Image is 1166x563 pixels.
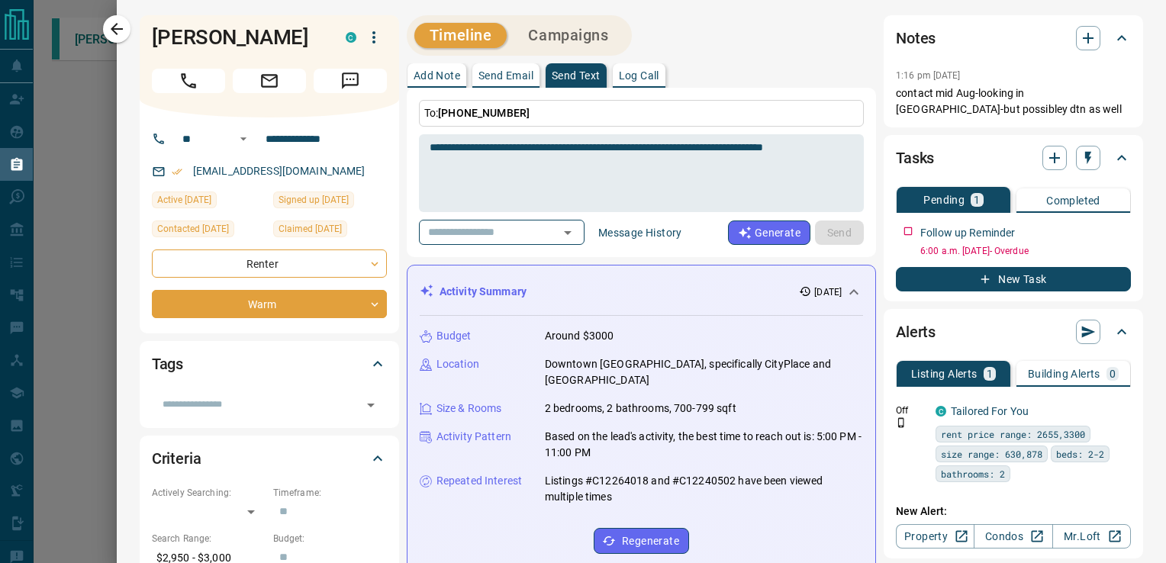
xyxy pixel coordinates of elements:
[594,528,689,554] button: Regenerate
[414,23,507,48] button: Timeline
[920,244,1131,258] p: 6:00 a.m. [DATE] - Overdue
[438,107,530,119] span: [PHONE_NUMBER]
[987,368,993,379] p: 1
[974,195,980,205] p: 1
[896,146,934,170] h2: Tasks
[974,524,1052,549] a: Condos
[941,466,1005,481] span: bathrooms: 2
[896,524,974,549] a: Property
[414,70,460,81] p: Add Note
[152,220,266,242] div: Thu Aug 07 2025
[941,446,1042,462] span: size range: 630,878
[157,192,211,208] span: Active [DATE]
[152,290,387,318] div: Warm
[545,356,863,388] p: Downtown [GEOGRAPHIC_DATA], specifically CityPlace and [GEOGRAPHIC_DATA]
[923,195,965,205] p: Pending
[436,401,502,417] p: Size & Rooms
[478,70,533,81] p: Send Email
[420,278,863,306] div: Activity Summary[DATE]
[896,267,1131,291] button: New Task
[896,417,907,428] svg: Push Notification Only
[814,285,842,299] p: [DATE]
[1028,368,1100,379] p: Building Alerts
[896,404,926,417] p: Off
[920,225,1015,241] p: Follow up Reminder
[152,440,387,477] div: Criteria
[233,69,306,93] span: Email
[941,426,1085,442] span: rent price range: 2655,3300
[436,356,479,372] p: Location
[896,85,1131,117] p: contact mid Aug-looking in [GEOGRAPHIC_DATA]-but possibley dtn as well
[896,70,961,81] p: 1:16 pm [DATE]
[436,429,511,445] p: Activity Pattern
[936,406,946,417] div: condos.ca
[314,69,387,93] span: Message
[152,249,387,278] div: Renter
[1110,368,1116,379] p: 0
[1046,195,1100,206] p: Completed
[419,100,864,127] p: To:
[728,220,810,245] button: Generate
[557,222,578,243] button: Open
[152,486,266,500] p: Actively Searching:
[1056,446,1104,462] span: beds: 2-2
[896,26,936,50] h2: Notes
[152,446,201,471] h2: Criteria
[193,165,366,177] a: [EMAIL_ADDRESS][DOMAIN_NAME]
[896,20,1131,56] div: Notes
[589,220,691,245] button: Message History
[545,429,863,461] p: Based on the lead's activity, the best time to reach out is: 5:00 PM - 11:00 PM
[436,328,472,344] p: Budget
[152,352,183,376] h2: Tags
[234,130,253,148] button: Open
[360,394,382,416] button: Open
[896,503,1131,520] p: New Alert:
[436,473,522,489] p: Repeated Interest
[896,140,1131,176] div: Tasks
[273,220,387,242] div: Sun Jul 06 2025
[279,221,342,236] span: Claimed [DATE]
[152,532,266,545] p: Search Range:
[896,320,936,344] h2: Alerts
[896,314,1131,350] div: Alerts
[552,70,601,81] p: Send Text
[911,368,978,379] p: Listing Alerts
[279,192,349,208] span: Signed up [DATE]
[152,191,266,213] div: Wed Jul 09 2025
[346,32,356,43] div: condos.ca
[273,532,387,545] p: Budget:
[1052,524,1131,549] a: Mr.Loft
[545,328,614,344] p: Around $3000
[157,221,229,236] span: Contacted [DATE]
[152,346,387,382] div: Tags
[545,401,736,417] p: 2 bedrooms, 2 bathrooms, 700-799 sqft
[273,191,387,213] div: Fri Jul 04 2025
[440,284,527,300] p: Activity Summary
[273,486,387,500] p: Timeframe:
[513,23,623,48] button: Campaigns
[172,166,182,177] svg: Email Verified
[951,405,1029,417] a: Tailored For You
[619,70,659,81] p: Log Call
[545,473,863,505] p: Listings #C12264018 and #C12240502 have been viewed multiple times
[152,25,323,50] h1: [PERSON_NAME]
[152,69,225,93] span: Call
